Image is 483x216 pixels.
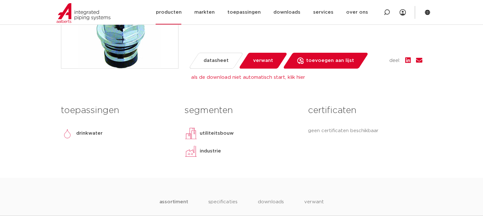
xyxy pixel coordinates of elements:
[308,127,422,135] p: geen certificaten beschikbaar
[204,56,229,66] span: datasheet
[308,104,422,117] h3: certificaten
[184,127,197,140] img: utiliteitsbouw
[188,53,243,69] a: datasheet
[200,130,234,137] p: utiliteitsbouw
[61,127,74,140] img: drinkwater
[184,104,299,117] h3: segmenten
[238,53,287,69] a: verwant
[389,57,400,64] span: deel:
[76,130,103,137] p: drinkwater
[191,75,305,80] a: als de download niet automatisch start, klik hier
[253,56,273,66] span: verwant
[61,104,175,117] h3: toepassingen
[184,145,197,158] img: industrie
[306,56,354,66] span: toevoegen aan lijst
[200,147,221,155] p: industrie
